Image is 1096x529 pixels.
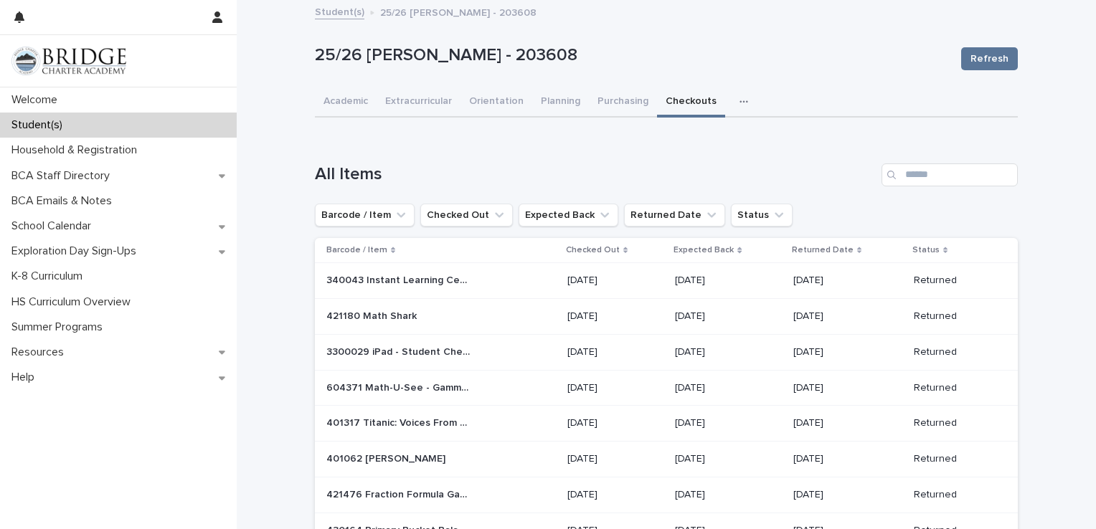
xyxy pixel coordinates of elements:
p: [DATE] [793,417,902,429]
p: School Calendar [6,219,103,233]
p: Household & Registration [6,143,148,157]
p: Returned [914,346,995,358]
button: Checkouts [657,87,725,118]
p: Returned [914,417,995,429]
p: [DATE] [567,275,664,287]
p: [DATE] [675,346,782,358]
p: [DATE] [567,382,664,394]
p: Status [912,242,940,258]
p: Expected Back [674,242,734,258]
p: 401062 [PERSON_NAME] [326,450,448,465]
button: Planning [532,87,589,118]
tr: 340043 Instant Learning Center: Partitioning Shapes - ages [DEMOGRAPHIC_DATA]+340043 Instant Lear... [315,263,1018,299]
p: [DATE] [675,453,782,465]
p: Student(s) [6,118,74,132]
p: Resources [6,345,75,359]
tr: 401317 Titanic: Voices From the Disaster401317 Titanic: Voices From the Disaster [DATE][DATE][DAT... [315,406,1018,442]
button: Checked Out [420,204,513,227]
p: [DATE] [793,453,902,465]
p: 421476 Fraction Formula Game [326,486,473,501]
p: [DATE] [793,275,902,287]
p: [DATE] [675,382,782,394]
p: 3300029 iPad - Student Checkout [326,343,473,358]
p: [DATE] [675,489,782,501]
p: [DATE] [675,275,782,287]
p: [DATE] [793,489,902,501]
p: BCA Emails & Notes [6,194,123,208]
tr: 3300029 iPad - Student Checkout3300029 iPad - Student Checkout [DATE][DATE][DATE]Returned [315,334,1018,370]
p: Returned [914,489,995,501]
p: 604371 Math-U-See - Gamma Instruction Manual [326,379,473,394]
button: Academic [315,87,377,118]
p: Checked Out [566,242,620,258]
input: Search [882,163,1018,186]
p: [DATE] [567,310,664,323]
p: HS Curriculum Overview [6,295,142,309]
button: Expected Back [519,204,618,227]
p: [DATE] [567,346,664,358]
button: Orientation [460,87,532,118]
p: 421180 Math Shark [326,308,420,323]
a: Student(s) [315,3,364,19]
button: Refresh [961,47,1018,70]
p: 25/26 [PERSON_NAME] - 203608 [315,45,950,66]
p: Summer Programs [6,320,114,334]
p: K-8 Curriculum [6,270,94,283]
p: Returned [914,382,995,394]
p: [DATE] [793,310,902,323]
h1: All Items [315,164,876,185]
p: Returned [914,310,995,323]
p: [DATE] [793,382,902,394]
tr: 421476 Fraction Formula Game421476 Fraction Formula Game [DATE][DATE][DATE]Returned [315,477,1018,513]
p: [DATE] [675,417,782,429]
span: Refresh [970,52,1008,66]
button: Returned Date [624,204,725,227]
p: Returned Date [792,242,854,258]
tr: 421180 Math Shark421180 Math Shark [DATE][DATE][DATE]Returned [315,298,1018,334]
p: 340043 Instant Learning Center: Partitioning Shapes - ages 7+ [326,272,473,287]
tr: 401062 [PERSON_NAME]401062 [PERSON_NAME] [DATE][DATE][DATE]Returned [315,442,1018,477]
p: Help [6,371,46,384]
button: Status [731,204,793,227]
p: Barcode / Item [326,242,387,258]
p: Exploration Day Sign-Ups [6,244,148,258]
p: 401317 Titanic: Voices From the Disaster [326,414,473,429]
p: [DATE] [567,453,664,465]
p: 25/26 [PERSON_NAME] - 203608 [380,4,537,19]
p: [DATE] [793,346,902,358]
tr: 604371 Math-U-See - Gamma Instruction Manual604371 Math-U-See - Gamma Instruction Manual [DATE][D... [315,370,1018,406]
p: [DATE] [567,489,664,501]
p: Returned [914,275,995,287]
p: Returned [914,453,995,465]
button: Purchasing [589,87,657,118]
p: [DATE] [675,310,782,323]
img: V1C1m3IdTEidaUdm9Hs0 [11,47,126,75]
p: [DATE] [567,417,664,429]
button: Extracurricular [377,87,460,118]
button: Barcode / Item [315,204,415,227]
p: BCA Staff Directory [6,169,121,183]
p: Welcome [6,93,69,107]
